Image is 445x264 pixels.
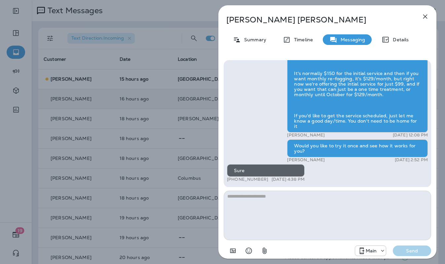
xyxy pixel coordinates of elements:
p: Timeline [291,37,313,42]
p: [DATE] 2:52 PM [395,157,428,163]
p: [PERSON_NAME] [287,157,325,163]
p: [PERSON_NAME] [PERSON_NAME] [226,15,407,24]
p: Main [366,248,377,253]
button: Select an emoji [242,244,255,257]
div: Sure [227,164,305,177]
p: [PHONE_NUMBER] [227,177,268,182]
p: Messaging [337,37,365,42]
p: [DATE] 12:08 PM [393,132,428,138]
button: Add in a premade template [226,244,240,257]
p: [PERSON_NAME] [287,132,325,138]
p: Details [389,37,409,42]
p: Summary [241,37,266,42]
p: [DATE] 4:38 PM [272,177,305,182]
div: +1 (817) 482-3792 [355,247,386,255]
div: Would you like to try it once and see how it works for you? [287,139,428,157]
